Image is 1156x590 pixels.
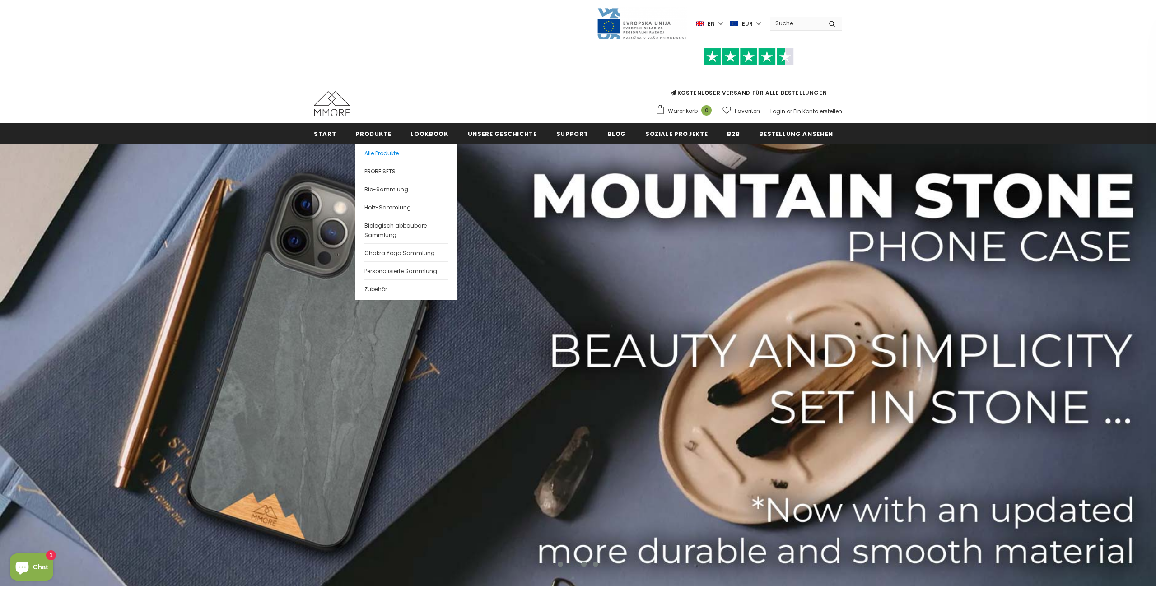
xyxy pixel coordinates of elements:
[364,186,408,193] span: Bio-Sammlung
[364,198,448,216] a: Holz-Sammlung
[759,123,833,144] a: Bestellung ansehen
[722,103,760,119] a: Favoriten
[364,261,448,279] a: Personalisierte Sammlung
[364,167,396,175] span: PROBE SETS
[314,91,350,116] img: MMORE Cases
[410,123,448,144] a: Lookbook
[355,123,391,144] a: Produkte
[770,17,822,30] input: Search Site
[468,123,537,144] a: Unsere Geschichte
[727,130,740,138] span: B2B
[597,19,687,27] a: Javni Razpis
[793,107,842,115] a: Ein Konto erstellen
[410,130,448,138] span: Lookbook
[364,279,448,297] a: Zubehör
[742,19,753,28] span: EUR
[696,20,704,28] img: i-lang-1.png
[364,285,387,293] span: Zubehör
[556,130,588,138] span: Support
[701,105,712,116] span: 0
[727,123,740,144] a: B2B
[468,130,537,138] span: Unsere Geschichte
[556,123,588,144] a: Support
[668,107,698,116] span: Warenkorb
[364,149,399,157] span: Alle Produkte
[314,123,336,144] a: Start
[655,65,842,88] iframe: Customer reviews powered by Trustpilot
[607,130,626,138] span: Blog
[770,107,785,115] a: Login
[607,123,626,144] a: Blog
[655,104,716,118] a: Warenkorb 0
[597,7,687,40] img: Javni Razpis
[787,107,792,115] span: or
[364,249,435,257] span: Chakra Yoga Sammlung
[355,130,391,138] span: Produkte
[364,144,448,162] a: Alle Produkte
[655,52,842,97] span: KOSTENLOSER VERSAND FÜR ALLE BESTELLUNGEN
[569,562,575,567] button: 2
[645,130,708,138] span: Soziale Projekte
[364,180,448,198] a: Bio-Sammlung
[593,562,598,567] button: 4
[558,562,563,567] button: 1
[364,222,427,239] span: Biologisch abbaubare Sammlung
[364,162,448,180] a: PROBE SETS
[314,130,336,138] span: Start
[364,267,437,275] span: Personalisierte Sammlung
[708,19,715,28] span: en
[364,243,448,261] a: Chakra Yoga Sammlung
[364,216,448,243] a: Biologisch abbaubare Sammlung
[759,130,833,138] span: Bestellung ansehen
[704,48,794,65] img: Vertrauen Sie Pilot Stars
[364,204,411,211] span: Holz-Sammlung
[581,562,587,567] button: 3
[735,107,760,116] span: Favoriten
[645,123,708,144] a: Soziale Projekte
[7,553,56,583] inbox-online-store-chat: Shopify online store chat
